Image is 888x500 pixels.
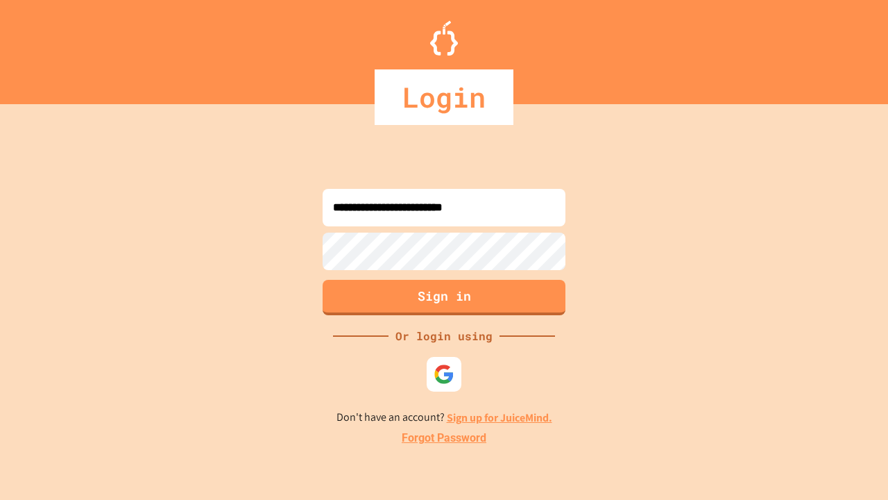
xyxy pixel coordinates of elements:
button: Sign in [323,280,565,315]
div: Login [375,69,513,125]
a: Forgot Password [402,430,486,447]
p: Don't have an account? [336,409,552,426]
div: Or login using [388,328,499,344]
a: Sign up for JuiceMind. [447,410,552,425]
iframe: chat widget [773,384,874,443]
iframe: chat widget [830,444,874,486]
img: Logo.svg [430,21,458,56]
img: google-icon.svg [434,364,454,385]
